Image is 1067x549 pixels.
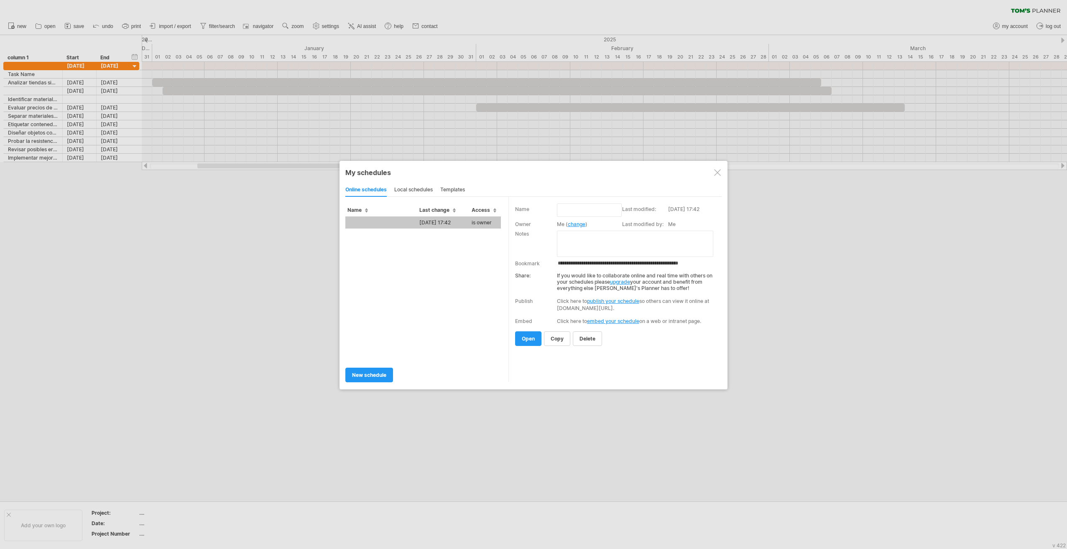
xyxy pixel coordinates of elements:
span: Name [347,207,368,213]
td: Last modified: [622,205,668,220]
div: Publish [515,298,533,304]
a: open [515,331,541,346]
span: Access [472,207,496,213]
span: delete [579,335,595,342]
td: Me [668,220,720,230]
td: Notes [515,230,557,258]
a: copy [544,331,570,346]
td: Name [515,205,557,220]
span: Last change [419,207,456,213]
a: delete [573,331,602,346]
div: online schedules [345,183,387,197]
a: new schedule [345,368,393,382]
td: is owner [470,216,501,229]
div: If you would like to collaborate online and real time with others on your schedules please your a... [515,268,716,291]
td: [DATE] 17:42 [668,205,720,220]
div: My schedules [345,168,722,177]
span: copy [551,335,564,342]
td: [DATE] 17:42 [417,216,470,229]
td: Owner [515,220,557,230]
div: Embed [515,318,532,324]
div: local schedules [394,183,433,197]
div: Click here to on a web or intranet page. [557,318,716,324]
strong: Share: [515,272,531,279]
a: publish your schedule [587,298,639,304]
td: Last modified by: [622,220,668,230]
div: templates [440,183,465,197]
a: upgrade [610,279,630,285]
a: change [568,221,585,227]
a: embed your schedule [587,318,639,324]
span: new schedule [352,372,386,378]
span: open [522,335,535,342]
div: Click here to so others can view it online at [DOMAIN_NAME][URL]. [557,297,716,312]
td: Bookmark [515,258,557,268]
div: Me ( ) [557,221,618,227]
